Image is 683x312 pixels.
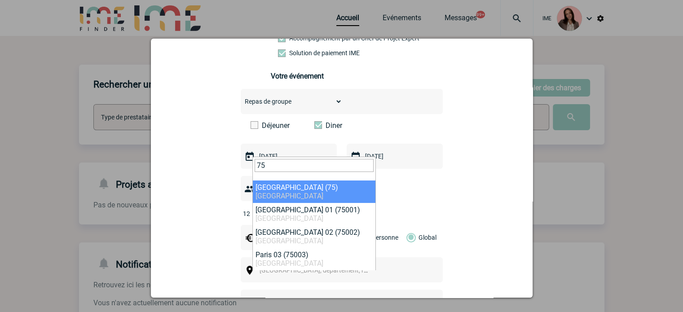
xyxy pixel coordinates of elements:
span: [GEOGRAPHIC_DATA] [256,192,323,200]
input: Date de fin [363,150,425,162]
label: Déjeuner [251,121,302,130]
input: Nombre de participants [241,208,325,220]
input: Nom de l'événement [241,296,419,308]
span: [GEOGRAPHIC_DATA] [256,259,323,268]
span: [GEOGRAPHIC_DATA], département, région... [260,267,384,274]
li: [GEOGRAPHIC_DATA] 02 (75002) [253,225,375,248]
li: [GEOGRAPHIC_DATA] 01 (75001) [253,203,375,225]
input: Date de début [257,150,319,162]
span: [GEOGRAPHIC_DATA] [256,214,323,223]
h3: Votre événement [271,72,412,80]
label: Global [406,225,412,250]
label: Prestation payante [278,35,317,42]
label: Diner [314,121,366,130]
li: Paris 03 (75003) [253,248,375,270]
span: [GEOGRAPHIC_DATA] [256,237,323,245]
li: [GEOGRAPHIC_DATA] (75) [253,180,375,203]
label: Conformité aux process achat client, Prise en charge de la facturation, Mutualisation de plusieur... [278,49,317,57]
